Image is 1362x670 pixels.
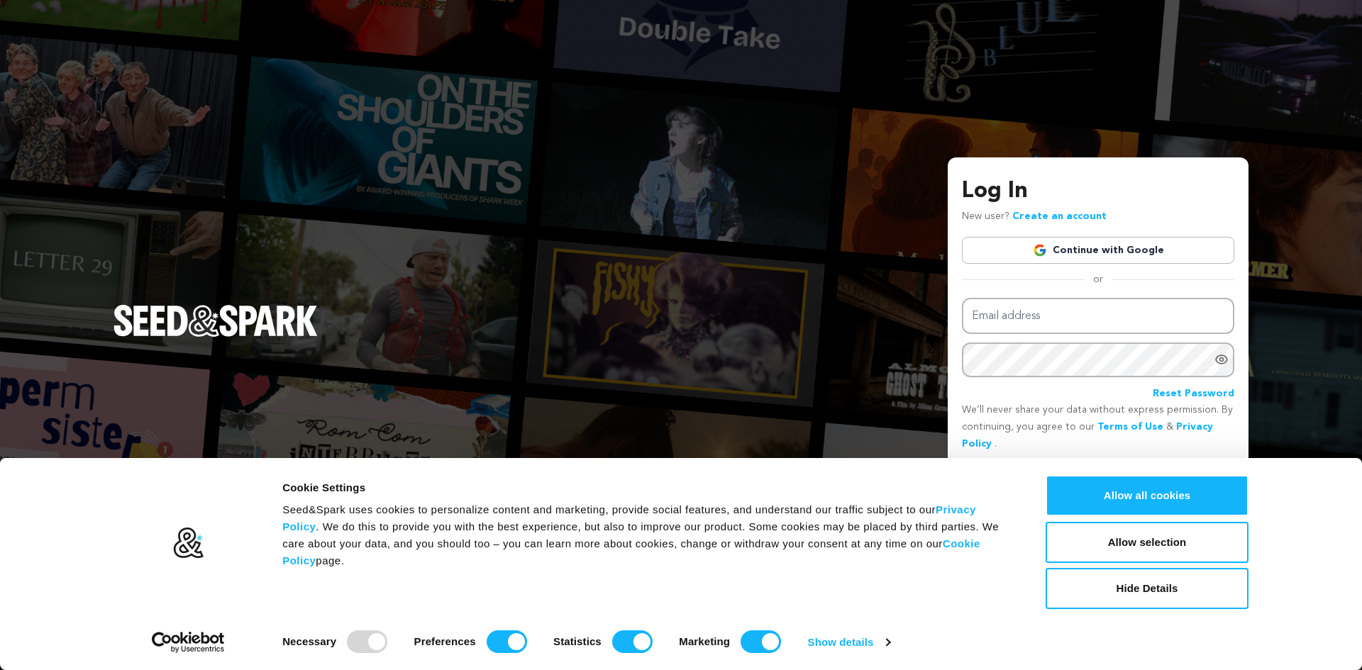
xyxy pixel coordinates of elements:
[414,635,476,647] strong: Preferences
[962,174,1234,208] h3: Log In
[1046,568,1248,609] button: Hide Details
[282,479,1014,496] div: Cookie Settings
[282,503,976,532] a: Privacy Policy
[962,237,1234,264] a: Continue with Google
[962,422,1213,449] a: Privacy Policy
[113,305,318,336] img: Seed&Spark Logo
[1153,386,1234,403] a: Reset Password
[126,632,250,653] a: Usercentrics Cookiebot - opens in a new window
[1033,243,1047,257] img: Google logo
[1012,211,1107,221] a: Create an account
[282,501,1014,569] div: Seed&Spark uses cookies to personalize content and marketing, provide social features, and unders...
[113,305,318,364] a: Seed&Spark Homepage
[1214,352,1229,367] a: Show password as plain text. Warning: this will display your password on the screen.
[553,635,602,647] strong: Statistics
[962,298,1234,334] input: Email address
[1085,272,1112,286] span: or
[962,402,1234,452] p: We’ll never share your data without express permission. By continuing, you agree to our & .
[282,635,336,647] strong: Necessary
[808,632,890,653] a: Show details
[679,635,730,647] strong: Marketing
[1046,475,1248,516] button: Allow all cookies
[1046,522,1248,563] button: Allow selection
[172,527,204,559] img: logo
[962,208,1107,225] p: New user?
[1097,422,1163,432] a: Terms of Use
